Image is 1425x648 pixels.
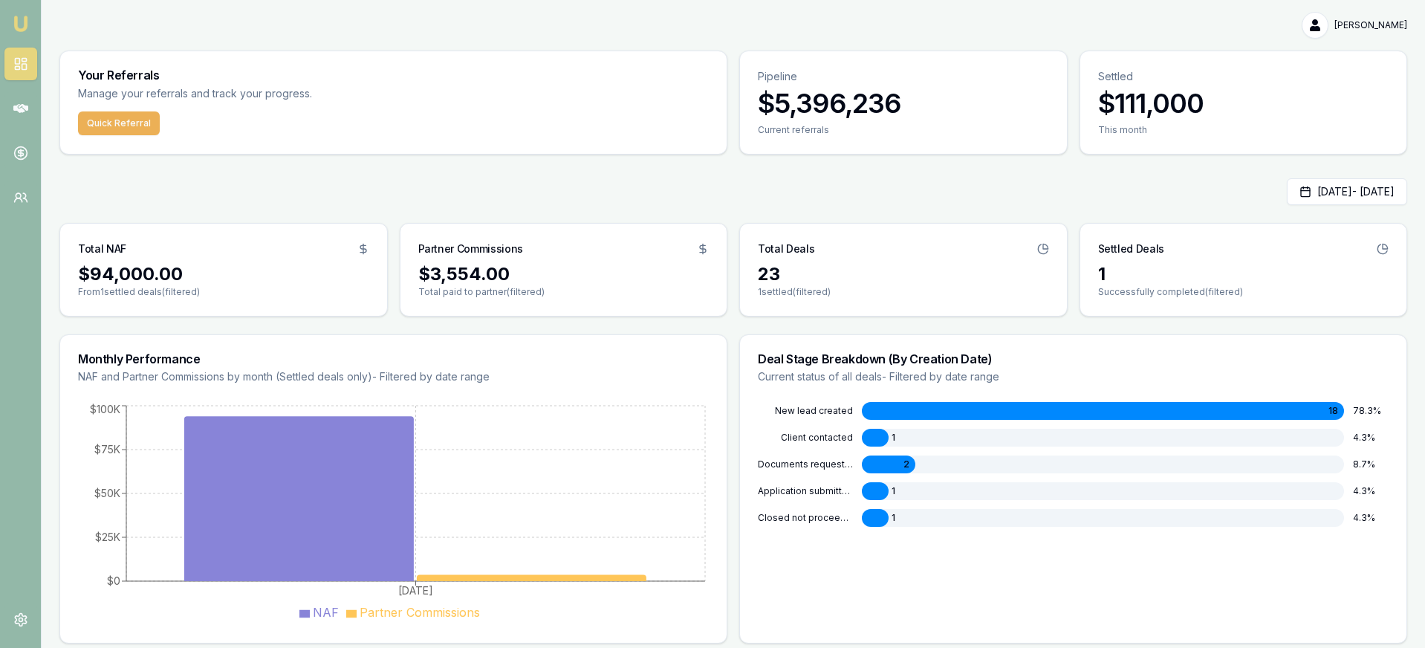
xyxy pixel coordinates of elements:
p: Manage your referrals and track your progress. [78,85,458,103]
p: 1 settled (filtered) [758,286,1049,298]
span: Partner Commissions [360,605,480,620]
p: From 1 settled deals (filtered) [78,286,369,298]
div: 4.3 % [1353,485,1389,497]
img: emu-icon-u.png [12,15,30,33]
p: Total paid to partner (filtered) [418,286,710,298]
h3: $5,396,236 [758,88,1049,118]
span: 1 [892,485,895,497]
div: NEW LEAD CREATED [758,405,853,417]
span: [PERSON_NAME] [1334,19,1407,31]
tspan: [DATE] [398,584,433,597]
h3: Deal Stage Breakdown (By Creation Date) [758,353,1389,365]
div: $3,554.00 [418,262,710,286]
div: 23 [758,262,1049,286]
span: 2 [903,459,909,470]
tspan: $25K [95,531,120,543]
h3: $111,000 [1098,88,1389,118]
span: 18 [1328,405,1338,417]
div: 1 [1098,262,1389,286]
div: CLIENT CONTACTED [758,432,853,444]
button: Quick Referral [78,111,160,135]
span: NAF [313,605,339,620]
div: 4.3 % [1353,432,1389,444]
tspan: $75K [94,443,120,456]
h3: Total Deals [758,242,814,256]
tspan: $100K [90,403,120,415]
h3: Partner Commissions [418,242,523,256]
div: CLOSED NOT PROCEEDING [758,512,853,524]
div: This month [1098,124,1389,136]
div: 8.7 % [1353,459,1389,470]
span: 1 [892,512,895,524]
tspan: $50K [94,487,120,499]
div: APPLICATION SUBMITTED TO LENDER [758,485,853,497]
tspan: $0 [107,574,120,587]
p: Current status of all deals - Filtered by date range [758,369,1389,384]
button: [DATE]- [DATE] [1287,178,1407,205]
p: Successfully completed (filtered) [1098,286,1389,298]
h3: Total NAF [78,242,126,256]
div: 78.3 % [1353,405,1389,417]
div: Current referrals [758,124,1049,136]
h3: Your Referrals [78,69,709,81]
p: NAF and Partner Commissions by month (Settled deals only) - Filtered by date range [78,369,709,384]
div: DOCUMENTS REQUESTED FROM CLIENT [758,459,853,470]
div: 4.3 % [1353,512,1389,524]
p: Pipeline [758,69,1049,84]
span: 1 [892,432,895,444]
h3: Monthly Performance [78,353,709,365]
h3: Settled Deals [1098,242,1164,256]
p: Settled [1098,69,1389,84]
div: $94,000.00 [78,262,369,286]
